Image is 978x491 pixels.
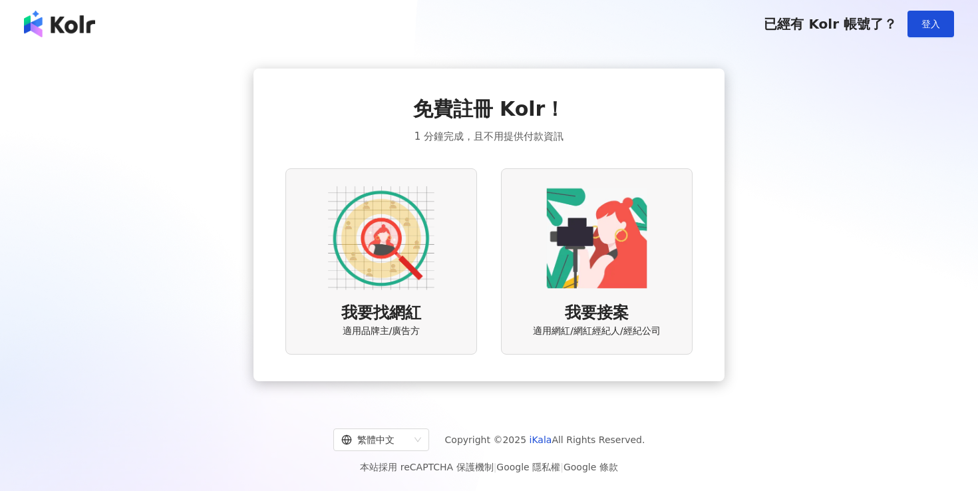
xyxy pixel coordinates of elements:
[445,432,645,448] span: Copyright © 2025 All Rights Reserved.
[560,462,564,472] span: |
[564,462,618,472] a: Google 條款
[494,462,497,472] span: |
[530,434,552,445] a: iKala
[343,325,420,338] span: 適用品牌主/廣告方
[533,325,660,338] span: 適用網紅/網紅經紀人/經紀公司
[907,11,954,37] button: 登入
[565,302,629,325] span: 我要接案
[414,128,564,144] span: 1 分鐘完成，且不用提供付款資訊
[496,462,560,472] a: Google 隱私權
[341,429,409,450] div: 繁體中文
[544,185,650,291] img: KOL identity option
[328,185,434,291] img: AD identity option
[341,302,421,325] span: 我要找網紅
[360,459,617,475] span: 本站採用 reCAPTCHA 保護機制
[764,16,897,32] span: 已經有 Kolr 帳號了？
[24,11,95,37] img: logo
[921,19,940,29] span: 登入
[413,95,566,123] span: 免費註冊 Kolr！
